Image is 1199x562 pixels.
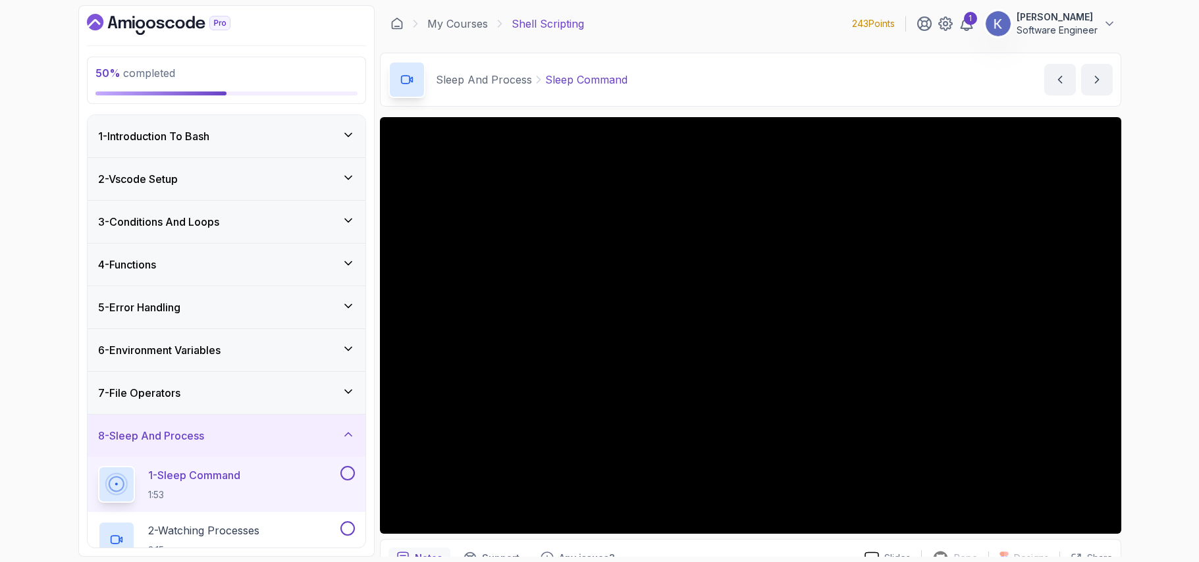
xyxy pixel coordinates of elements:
p: Software Engineer [1017,24,1098,37]
div: 1 [964,12,977,25]
a: 1 [959,16,974,32]
h3: 3 - Conditions And Loops [98,214,219,230]
img: user profile image [986,11,1011,36]
button: previous content [1044,64,1076,95]
button: 3-Conditions And Loops [88,201,365,243]
p: 1 - Sleep Command [148,467,240,483]
button: 1-Sleep Command1:53 [98,466,355,503]
iframe: chat widget [1144,509,1186,549]
span: 50 % [95,66,120,80]
button: 6-Environment Variables [88,329,365,371]
p: 1:53 [148,488,240,501]
h3: 5 - Error Handling [98,299,180,315]
button: next content [1081,64,1113,95]
button: user profile image[PERSON_NAME]Software Engineer [985,11,1116,37]
a: Dashboard [390,17,404,30]
h3: 4 - Functions [98,257,156,272]
h3: 2 - Vscode Setup [98,171,178,187]
a: My Courses [427,16,488,32]
h3: 8 - Sleep And Process [98,428,204,444]
button: 5-Error Handling [88,286,365,328]
p: [PERSON_NAME] [1017,11,1098,24]
h3: 6 - Environment Variables [98,342,221,358]
h3: 1 - Introduction To Bash [98,128,209,144]
iframe: 1 - Sleep command [380,117,1121,534]
button: 4-Functions [88,243,365,286]
button: 2-Vscode Setup [88,158,365,200]
button: 8-Sleep And Process [88,415,365,457]
p: 2:15 [148,544,259,557]
p: Shell Scripting [512,16,584,32]
span: completed [95,66,175,80]
p: 2 - Watching Processes [148,523,259,538]
a: Dashboard [87,14,261,35]
button: 2-Watching Processes2:15 [98,521,355,558]
h3: 7 - File Operators [98,385,180,401]
button: 7-File Operators [88,372,365,414]
p: Sleep Command [545,72,627,88]
iframe: chat widget [949,270,1186,503]
p: 243 Points [852,17,895,30]
p: Sleep And Process [436,72,532,88]
button: 1-Introduction To Bash [88,115,365,157]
